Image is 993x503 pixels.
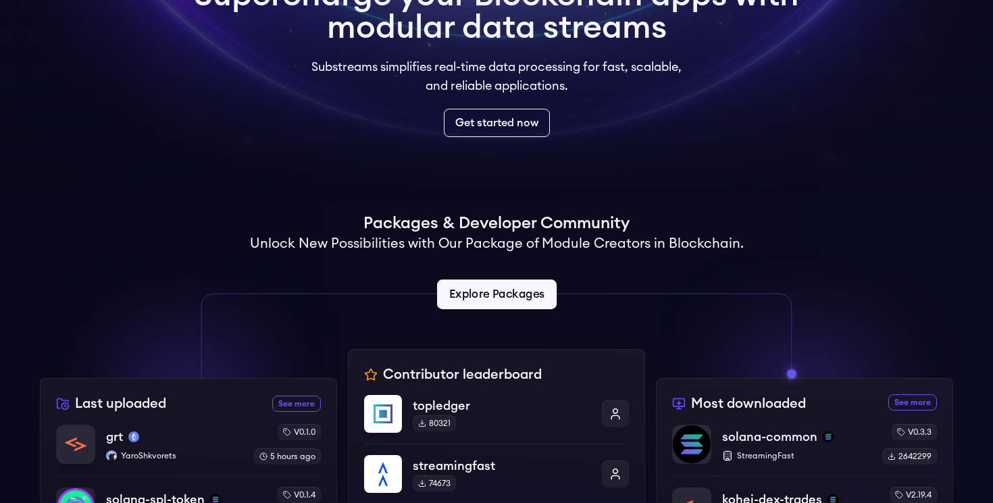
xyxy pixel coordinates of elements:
img: solana [823,431,834,442]
a: Get started now [444,109,550,137]
a: solana-commonsolana-commonsolanaStreamingFastv0.3.32642299 [672,424,937,475]
p: topledger [413,396,591,415]
div: v2.19.4 [890,487,937,503]
div: 80321 [413,415,456,431]
a: See more most downloaded packages [888,394,937,411]
img: mainnet [128,431,139,442]
div: 2642299 [882,448,937,465]
p: grt [106,427,123,446]
a: Explore Packages [436,280,556,309]
p: StreamingFast [722,450,871,461]
div: v0.3.3 [892,424,937,440]
div: v0.1.4 [278,487,321,503]
h1: Packages & Developer Community [363,213,630,234]
img: grt [57,425,95,463]
p: Substreams simplifies real-time data processing for fast, scalable, and reliable applications. [302,57,691,95]
img: solana-common [673,425,711,463]
a: topledgertopledger80321 [364,395,629,444]
a: See more recently uploaded packages [272,396,321,412]
div: 74673 [413,475,456,492]
img: YaroShkvorets [106,450,117,461]
p: solana-common [722,427,817,446]
p: YaroShkvorets [106,450,243,461]
p: streamingfast [413,456,591,475]
h2: Unlock New Possibilities with Our Package of Module Creators in Blockchain. [250,234,744,253]
div: v0.1.0 [278,424,321,440]
a: grtgrtmainnetYaroShkvoretsYaroShkvoretsv0.1.05 hours ago [56,424,321,475]
div: 5 hours ago [254,448,321,465]
img: topledger [364,395,402,433]
img: streamingfast [364,455,402,493]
